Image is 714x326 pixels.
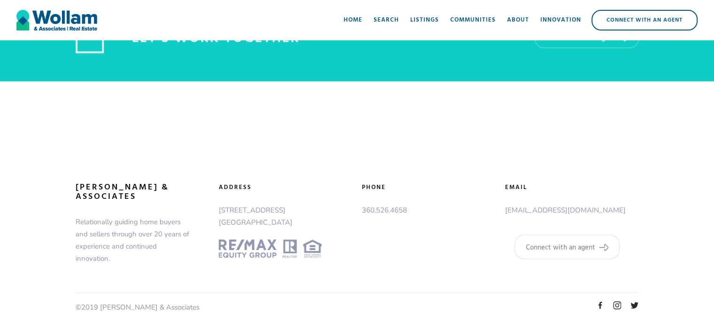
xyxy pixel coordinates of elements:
[374,15,399,25] div: Search
[338,6,368,34] a: Home
[76,215,192,264] p: Relationally guiding home buyers and sellers through over 20 years of experience and continued in...
[526,243,595,252] div: Connect with an agent
[505,182,527,192] h5: Email
[505,204,639,216] p: [EMAIL_ADDRESS][DOMAIN_NAME]
[219,204,353,228] p: [STREET_ADDRESS] [GEOGRAPHIC_DATA]
[362,182,386,192] h5: phone
[450,15,496,25] div: Communities
[546,33,615,43] div: Connect with an agent
[405,6,445,34] a: Listings
[514,235,620,259] a: Connect with an agent
[592,11,697,30] div: Connect with an Agent
[591,10,698,30] a: Connect with an Agent
[219,182,252,192] h5: adDress
[368,6,405,34] a: Search
[540,15,581,25] div: Innovation
[132,28,300,46] h1: Let’s Work Together
[362,204,496,216] p: 360.526.4658
[76,182,192,201] a: [PERSON_NAME] & associates
[507,15,529,25] div: About
[344,15,362,25] div: Home
[501,6,535,34] a: About
[16,6,97,34] a: home
[76,301,200,313] p: ©2019 [PERSON_NAME] & Associates
[445,6,501,34] a: Communities
[535,6,587,34] a: Innovation
[410,15,439,25] div: Listings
